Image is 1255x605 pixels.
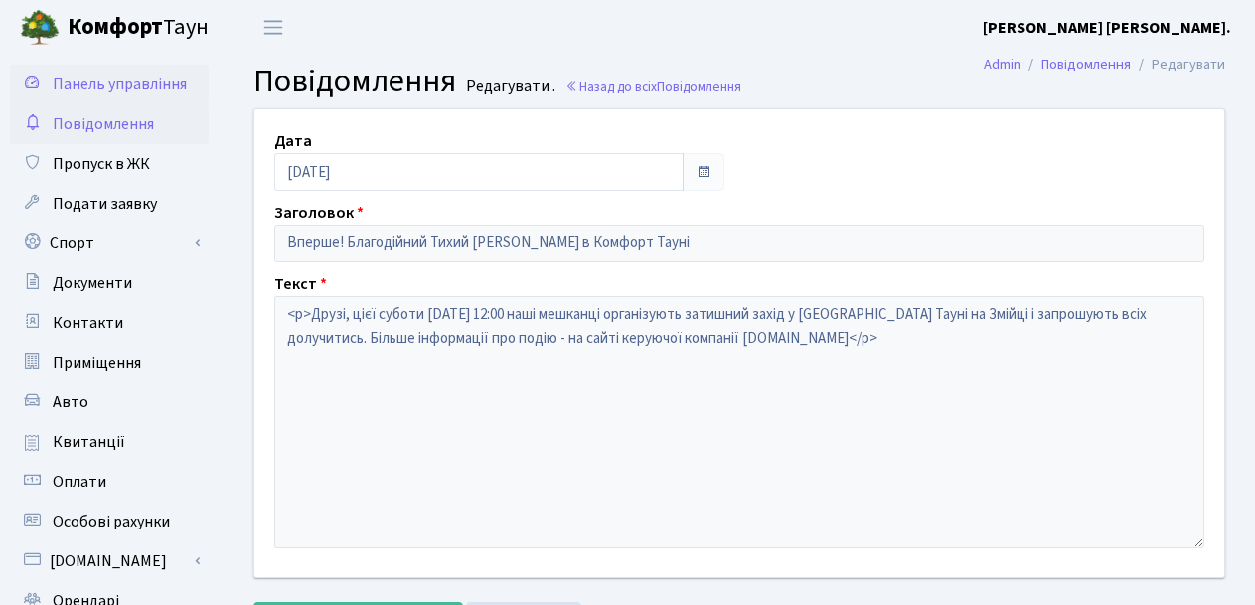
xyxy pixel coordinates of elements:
[10,184,209,224] a: Подати заявку
[10,224,209,263] a: Спорт
[10,382,209,422] a: Авто
[10,144,209,184] a: Пропуск в ЖК
[53,74,187,95] span: Панель управління
[53,272,132,294] span: Документи
[10,343,209,382] a: Приміщення
[984,54,1020,75] a: Admin
[53,471,106,493] span: Оплати
[274,296,1204,548] textarea: <p>Друзі, цієї суботи [DATE] 12:00 наші мешканці організують затишний захід у [GEOGRAPHIC_DATA] Т...
[954,44,1255,85] nav: breadcrumb
[53,153,150,175] span: Пропуск в ЖК
[274,272,327,296] label: Текст
[53,193,157,215] span: Подати заявку
[10,462,209,502] a: Оплати
[983,16,1231,40] a: [PERSON_NAME] [PERSON_NAME].
[10,65,209,104] a: Панель управління
[274,129,312,153] label: Дата
[462,77,555,96] small: Редагувати .
[253,59,456,104] span: Повідомлення
[1131,54,1225,76] li: Редагувати
[53,312,123,334] span: Контакти
[1041,54,1131,75] a: Повідомлення
[20,8,60,48] img: logo.png
[68,11,209,45] span: Таун
[248,11,298,44] button: Переключити навігацію
[53,431,125,453] span: Квитанції
[274,201,364,225] label: Заголовок
[565,77,741,96] a: Назад до всіхПовідомлення
[10,541,209,581] a: [DOMAIN_NAME]
[10,263,209,303] a: Документи
[657,77,741,96] span: Повідомлення
[53,113,154,135] span: Повідомлення
[10,422,209,462] a: Квитанції
[10,303,209,343] a: Контакти
[983,17,1231,39] b: [PERSON_NAME] [PERSON_NAME].
[53,511,170,532] span: Особові рахунки
[68,11,163,43] b: Комфорт
[53,391,88,413] span: Авто
[10,502,209,541] a: Особові рахунки
[53,352,141,374] span: Приміщення
[10,104,209,144] a: Повідомлення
